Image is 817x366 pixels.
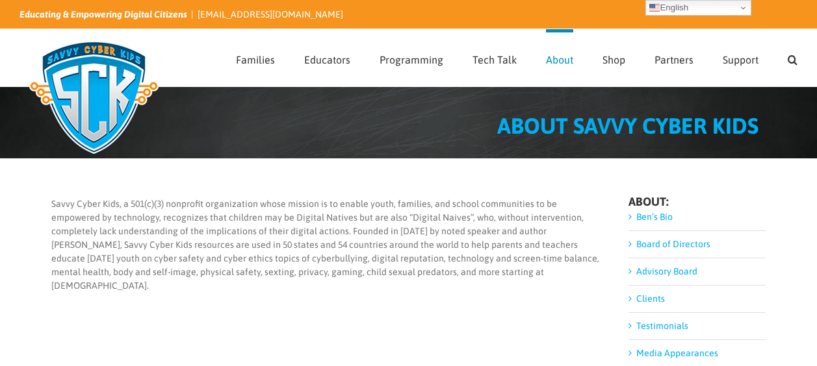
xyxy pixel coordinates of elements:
[236,29,798,86] nav: Main Menu
[636,266,697,276] a: Advisory Board
[236,55,275,65] span: Families
[473,29,517,86] a: Tech Talk
[636,293,665,304] a: Clients
[51,197,601,293] p: Savvy Cyber Kids, a 501(c)(3) nonprofit organization whose mission is to enable youth, families, ...
[473,55,517,65] span: Tech Talk
[304,55,350,65] span: Educators
[546,29,573,86] a: About
[19,32,168,162] img: Savvy Cyber Kids Logo
[497,113,759,138] span: ABOUT SAVVY CYBER KIDS
[304,29,350,86] a: Educators
[636,348,718,358] a: Media Appearances
[788,29,798,86] a: Search
[723,55,759,65] span: Support
[723,29,759,86] a: Support
[636,212,673,222] a: Ben’s Bio
[636,321,688,331] a: Testimonials
[603,55,625,65] span: Shop
[236,29,275,86] a: Families
[198,9,343,19] a: [EMAIL_ADDRESS][DOMAIN_NAME]
[636,239,710,249] a: Board of Directors
[603,29,625,86] a: Shop
[655,29,694,86] a: Partners
[629,196,766,208] h4: ABOUT:
[655,55,694,65] span: Partners
[19,9,187,19] i: Educating & Empowering Digital Citizens
[380,29,443,86] a: Programming
[546,55,573,65] span: About
[649,3,660,13] img: en
[380,55,443,65] span: Programming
